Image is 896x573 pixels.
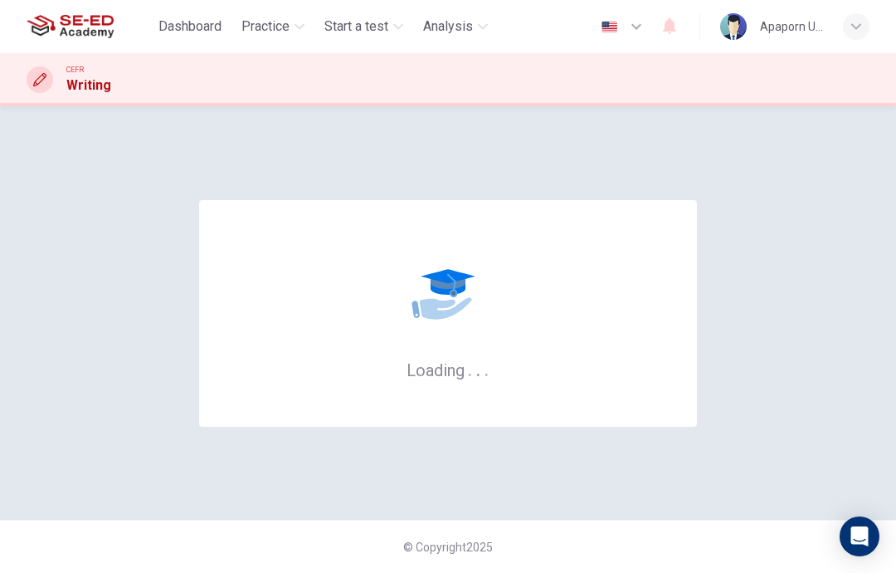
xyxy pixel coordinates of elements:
[318,12,410,42] button: Start a test
[152,12,228,42] button: Dashboard
[423,17,473,37] span: Analysis
[66,64,84,76] span: CEFR
[324,17,388,37] span: Start a test
[235,12,311,42] button: Practice
[720,13,747,40] img: Profile picture
[27,10,152,43] a: SE-ED Academy logo
[484,355,489,382] h6: .
[475,355,481,382] h6: .
[416,12,494,42] button: Analysis
[241,17,290,37] span: Practice
[467,355,473,382] h6: .
[403,541,493,554] span: © Copyright 2025
[407,359,489,380] h6: Loading
[27,10,114,43] img: SE-ED Academy logo
[158,17,222,37] span: Dashboard
[840,517,879,556] div: Open Intercom Messenger
[760,17,823,37] div: Apaporn U-khumpan
[66,76,111,95] h1: Writing
[599,21,620,33] img: en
